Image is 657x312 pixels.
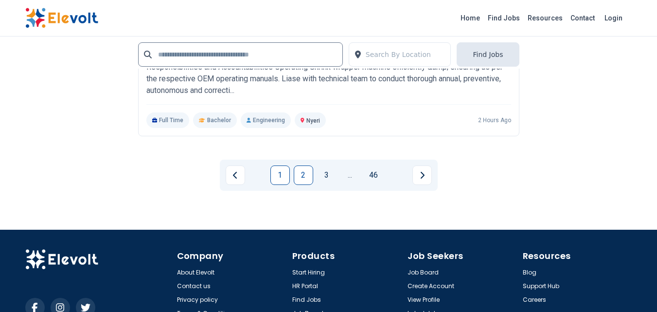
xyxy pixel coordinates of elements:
[177,282,211,290] a: Contact us
[146,112,190,128] p: Full Time
[523,282,559,290] a: Support Hub
[408,269,439,276] a: Job Board
[523,269,536,276] a: Blog
[408,282,454,290] a: Create Account
[226,165,432,185] ul: Pagination
[241,112,291,128] p: Engineering
[523,296,546,304] a: Careers
[146,31,511,128] a: Highlands Drinks LimitedMachine Operator Shrink WrapperHighlands Drinks LimitedResponsibilities a...
[523,249,632,263] h4: Resources
[25,249,98,270] img: Elevolt
[294,165,313,185] a: Page 2
[207,116,231,124] span: Bachelor
[364,165,383,185] a: Page 46
[408,296,440,304] a: View Profile
[317,165,337,185] a: Page 3
[484,10,524,26] a: Find Jobs
[408,249,517,263] h4: Job Seekers
[146,61,511,96] p: Responsibilities and Accountabilities Operating Shrink wrapper machine efficiently &amp; ensuring...
[177,296,218,304] a: Privacy policy
[177,249,286,263] h4: Company
[25,8,98,28] img: Elevolt
[177,269,214,276] a: About Elevolt
[524,10,567,26] a: Resources
[340,165,360,185] a: Jump forward
[292,269,325,276] a: Start Hiring
[599,8,628,28] a: Login
[457,42,519,67] button: Find Jobs
[457,10,484,26] a: Home
[292,282,318,290] a: HR Portal
[306,117,320,124] span: Nyeri
[226,165,245,185] a: Previous page
[478,116,511,124] p: 2 hours ago
[608,265,657,312] iframe: Chat Widget
[292,296,321,304] a: Find Jobs
[567,10,599,26] a: Contact
[292,249,402,263] h4: Products
[270,165,290,185] a: Page 1 is your current page
[412,165,432,185] a: Next page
